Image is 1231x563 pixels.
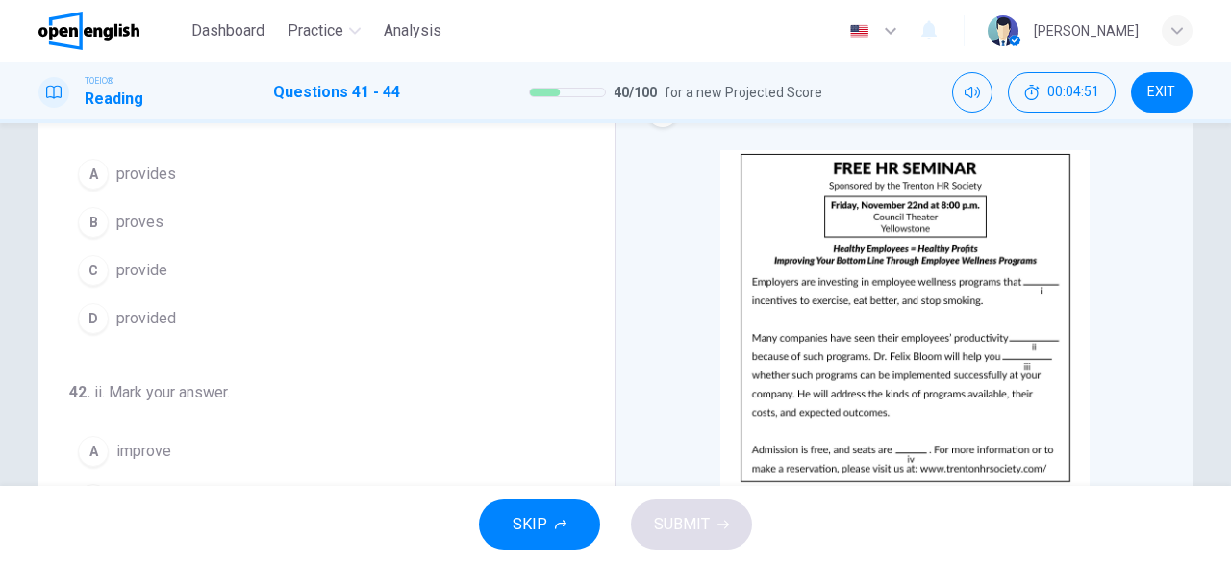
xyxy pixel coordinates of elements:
[513,511,547,538] span: SKIP
[69,150,561,198] button: Aprovides
[69,475,561,524] button: Bimproves
[191,19,264,42] span: Dashboard
[1047,85,1099,100] span: 00:04:51
[1034,19,1139,42] div: [PERSON_NAME]
[69,294,561,343] button: Dprovided
[614,81,657,104] span: 40 / 100
[116,307,176,330] span: provided
[78,159,109,190] div: A
[85,88,143,111] h1: Reading
[288,19,343,42] span: Practice
[78,303,109,334] div: D
[116,211,163,234] span: proves
[78,255,109,286] div: C
[847,24,871,38] img: en
[280,13,368,48] button: Practice
[116,163,176,186] span: provides
[1147,85,1175,100] span: EXIT
[69,198,561,246] button: Bproves
[38,12,184,50] a: OpenEnglish logo
[1008,72,1116,113] button: 00:04:51
[69,246,561,294] button: Cprovide
[94,383,230,401] span: ii. Mark your answer.
[952,72,992,113] div: Mute
[479,499,600,550] button: SKIP
[69,383,90,401] span: 42 .
[988,15,1018,46] img: Profile picture
[116,440,171,463] span: improve
[78,436,109,467] div: A
[69,427,561,475] button: Aimprove
[116,259,167,282] span: provide
[184,13,272,48] button: Dashboard
[85,74,113,88] span: TOEIC®
[78,484,109,515] div: B
[376,13,449,48] button: Analysis
[665,81,822,104] span: for a new Projected Score
[720,150,1090,486] img: undefined
[38,12,139,50] img: OpenEnglish logo
[384,19,441,42] span: Analysis
[78,207,109,238] div: B
[273,81,400,104] h1: Questions 41 - 44
[1008,72,1116,113] div: Hide
[1131,72,1193,113] button: EXIT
